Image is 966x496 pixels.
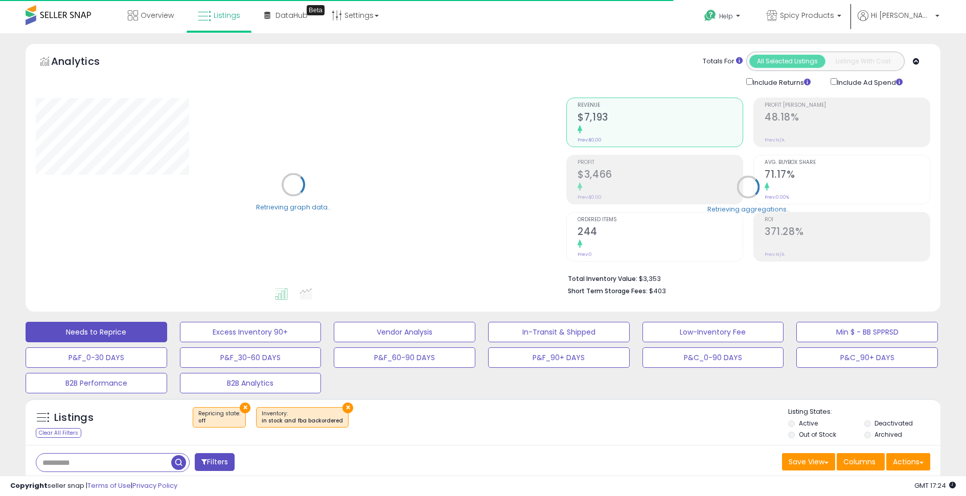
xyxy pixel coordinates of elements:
div: seller snap | | [10,481,177,491]
span: Help [719,12,733,20]
button: × [342,403,353,413]
button: Columns [837,453,885,470]
button: Low-Inventory Fee [642,322,784,342]
button: Listings With Cost [825,55,901,68]
a: Privacy Policy [132,481,177,490]
strong: Copyright [10,481,48,490]
div: off [198,417,240,424]
div: Include Ad Spend [823,76,919,87]
span: Columns [843,457,876,467]
button: P&F_0-30 DAYS [26,347,167,368]
span: Inventory : [262,410,343,425]
span: Hi [PERSON_NAME] [871,10,932,20]
a: Hi [PERSON_NAME] [858,10,939,33]
button: P&C_90+ DAYS [796,347,938,368]
i: Get Help [704,9,717,22]
button: Needs to Reprice [26,322,167,342]
button: Filters [195,453,235,471]
button: B2B Performance [26,373,167,393]
button: P&F_90+ DAYS [488,347,630,368]
div: Totals For [703,57,743,66]
label: Deactivated [875,419,913,428]
button: All Selected Listings [749,55,825,68]
span: Repricing state : [198,410,240,425]
div: Clear All Filters [36,428,81,438]
p: Listing States: [788,407,940,417]
button: P&C_0-90 DAYS [642,347,784,368]
button: Excess Inventory 90+ [180,322,321,342]
label: Archived [875,430,902,439]
label: Active [799,419,818,428]
div: Tooltip anchor [307,5,325,15]
button: P&F_30-60 DAYS [180,347,321,368]
a: Terms of Use [87,481,131,490]
h5: Analytics [51,54,120,71]
a: Help [696,2,750,33]
div: in stock and fba backordered [262,417,343,424]
span: Overview [141,10,174,20]
button: B2B Analytics [180,373,321,393]
label: Out of Stock [799,430,836,439]
span: 2025-10-9 17:24 GMT [914,481,956,490]
h5: Listings [54,411,94,425]
span: Spicy Products [780,10,834,20]
button: Vendor Analysis [334,322,475,342]
div: Retrieving aggregations.. [707,204,790,214]
span: Listings [214,10,240,20]
div: Include Returns [739,76,823,87]
button: Save View [782,453,835,470]
button: P&F_60-90 DAYS [334,347,475,368]
button: Min $ - BB SPPRSD [796,322,938,342]
button: In-Transit & Shipped [488,322,630,342]
button: Actions [886,453,930,470]
div: Retrieving graph data.. [256,202,331,211]
button: × [240,403,250,413]
span: DataHub [275,10,308,20]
